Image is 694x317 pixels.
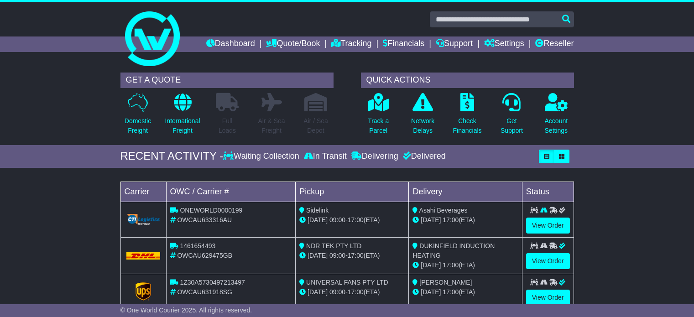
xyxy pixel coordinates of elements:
[125,116,151,135] p: Domestic Freight
[299,215,405,225] div: - (ETA)
[136,282,151,301] img: GetCarrierServiceLogo
[120,182,166,202] td: Carrier
[266,36,320,52] a: Quote/Book
[124,93,151,140] a: DomesticFreight
[166,182,296,202] td: OWC / Carrier #
[223,151,301,161] div: Waiting Collection
[329,216,345,223] span: 09:00
[349,151,401,161] div: Delivering
[412,287,518,297] div: (ETA)
[367,93,389,140] a: Track aParcel
[526,290,570,306] a: View Order
[419,279,472,286] span: [PERSON_NAME]
[500,93,523,140] a: GetSupport
[120,307,252,314] span: © One World Courier 2025. All rights reserved.
[348,216,364,223] span: 17:00
[164,93,200,140] a: InternationalFreight
[412,260,518,270] div: (ETA)
[329,288,345,296] span: 09:00
[545,116,568,135] p: Account Settings
[436,36,473,52] a: Support
[401,151,446,161] div: Delivered
[306,242,361,249] span: NDR TEK PTY LTD
[308,216,328,223] span: [DATE]
[126,252,161,260] img: DHL.png
[180,279,245,286] span: 1Z30A5730497213497
[453,93,482,140] a: CheckFinancials
[126,214,161,225] img: GetCarrierServiceLogo
[443,216,459,223] span: 17:00
[180,207,242,214] span: ONEWORLD0000199
[120,73,334,88] div: GET A QUOTE
[331,36,371,52] a: Tracking
[296,182,409,202] td: Pickup
[120,150,224,163] div: RECENT ACTIVITY -
[421,288,441,296] span: [DATE]
[411,93,435,140] a: NetworkDelays
[303,116,328,135] p: Air / Sea Depot
[177,288,232,296] span: OWCAU631918SG
[299,251,405,260] div: - (ETA)
[409,182,522,202] td: Delivery
[306,207,329,214] span: Sidelink
[308,288,328,296] span: [DATE]
[206,36,255,52] a: Dashboard
[348,288,364,296] span: 17:00
[526,253,570,269] a: View Order
[165,116,200,135] p: International Freight
[421,261,441,269] span: [DATE]
[522,182,574,202] td: Status
[368,116,389,135] p: Track a Parcel
[299,287,405,297] div: - (ETA)
[443,288,459,296] span: 17:00
[421,216,441,223] span: [DATE]
[535,36,574,52] a: Reseller
[412,242,495,259] span: DUKINFIELD INDUCTION HEATING
[348,252,364,259] span: 17:00
[526,218,570,234] a: View Order
[302,151,349,161] div: In Transit
[177,216,232,223] span: OWCAU633316AU
[258,116,285,135] p: Air & Sea Freight
[383,36,424,52] a: Financials
[329,252,345,259] span: 09:00
[484,36,524,52] a: Settings
[180,242,215,249] span: 1461654493
[411,116,434,135] p: Network Delays
[216,116,239,135] p: Full Loads
[501,116,523,135] p: Get Support
[308,252,328,259] span: [DATE]
[453,116,482,135] p: Check Financials
[361,73,574,88] div: QUICK ACTIONS
[544,93,569,140] a: AccountSettings
[177,252,232,259] span: OWCAU629475GB
[306,279,388,286] span: UNIVERSAL FANS PTY LTD
[412,215,518,225] div: (ETA)
[419,207,468,214] span: Asahi Beverages
[443,261,459,269] span: 17:00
